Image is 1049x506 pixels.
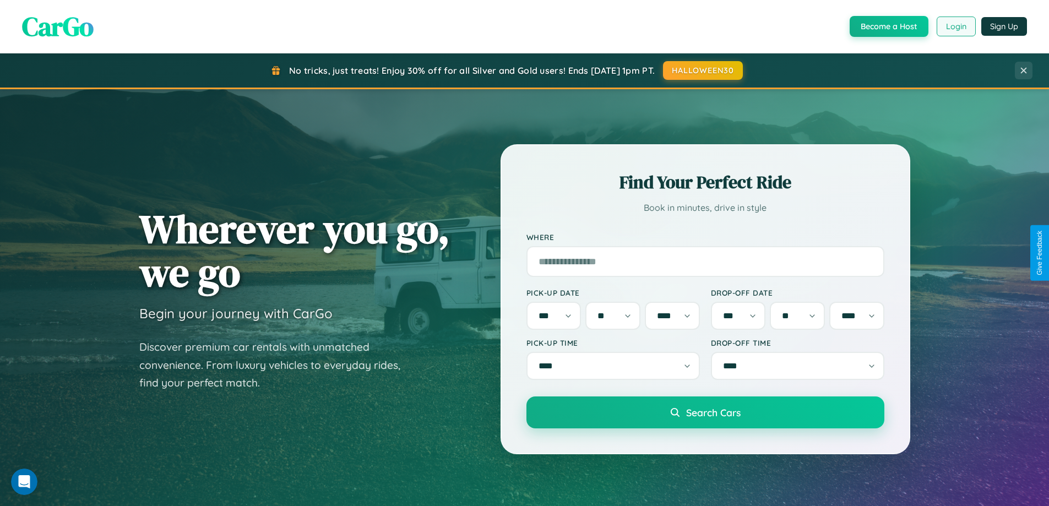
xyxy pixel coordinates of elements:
[139,305,333,322] h3: Begin your journey with CarGo
[526,338,700,347] label: Pick-up Time
[139,207,450,294] h1: Wherever you go, we go
[139,338,415,392] p: Discover premium car rentals with unmatched convenience. From luxury vehicles to everyday rides, ...
[850,16,928,37] button: Become a Host
[526,200,884,216] p: Book in minutes, drive in style
[663,61,743,80] button: HALLOWEEN30
[937,17,976,36] button: Login
[526,288,700,297] label: Pick-up Date
[11,469,37,495] iframe: Intercom live chat
[711,288,884,297] label: Drop-off Date
[22,8,94,45] span: CarGo
[981,17,1027,36] button: Sign Up
[526,170,884,194] h2: Find Your Perfect Ride
[526,232,884,242] label: Where
[1036,231,1043,275] div: Give Feedback
[686,406,741,418] span: Search Cars
[526,396,884,428] button: Search Cars
[289,65,655,76] span: No tricks, just treats! Enjoy 30% off for all Silver and Gold users! Ends [DATE] 1pm PT.
[711,338,884,347] label: Drop-off Time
